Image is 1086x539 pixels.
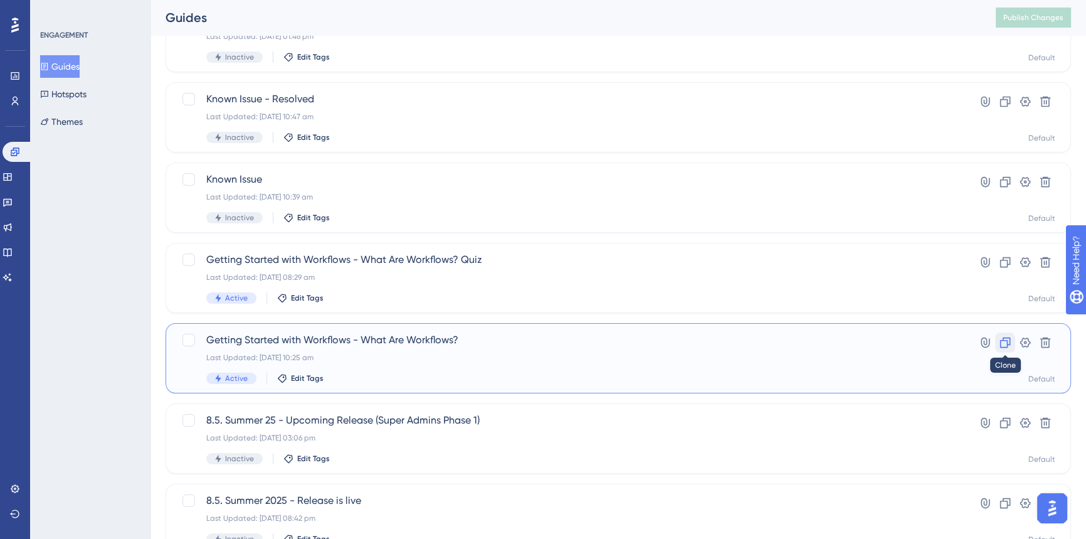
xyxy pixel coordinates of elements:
[61,16,150,28] p: Active in the last 15m
[225,132,254,142] span: Inactive
[283,52,330,62] button: Edit Tags
[40,30,88,40] div: ENGAGEMENT
[996,8,1071,28] button: Publish Changes
[166,9,964,26] div: Guides
[277,373,324,383] button: Edit Tags
[225,454,254,464] span: Inactive
[196,5,220,29] button: Home
[1028,454,1055,464] div: Default
[291,293,324,303] span: Edit Tags
[297,213,330,223] span: Edit Tags
[206,493,930,508] span: 8.5. Summer 2025 - Release is live
[40,110,83,133] button: Themes
[10,41,241,152] div: Jenna says…
[80,411,90,421] button: Start recording
[1033,489,1071,527] iframe: UserGuiding AI Assistant Launcher
[206,513,930,523] div: Last Updated: [DATE] 08:42 pm
[283,213,330,223] button: Edit Tags
[206,353,930,363] div: Last Updated: [DATE] 10:25 am
[20,369,196,393] div: Thank you for your patience and understanding!
[60,411,70,421] button: Upload attachment
[8,5,32,29] button: go back
[20,178,196,363] div: I'm so sorry that the issue is hampering your business to that extent. ​﻿ ﻿Your report has the hi...
[220,5,243,28] div: Close
[297,454,330,464] span: Edit Tags
[206,333,930,348] span: Getting Started with Workflows - What Are Workflows?
[225,293,248,303] span: Active
[10,152,241,411] div: Simay says…
[225,373,248,383] span: Active
[1028,213,1055,223] div: Default
[61,6,91,16] h1: Simay
[1028,374,1055,384] div: Default
[297,52,330,62] span: Edit Tags
[206,112,930,122] div: Last Updated: [DATE] 10:47 am
[297,132,330,142] span: Edit Tags
[40,411,50,421] button: Gif picker
[206,31,930,41] div: Last Updated: [DATE] 01:46 pm
[29,3,78,18] span: Need Help?
[225,52,254,62] span: Inactive
[11,385,240,406] textarea: Message…
[1028,133,1055,143] div: Default
[225,213,254,223] span: Inactive
[283,132,330,142] button: Edit Tags
[277,293,324,303] button: Edit Tags
[1028,294,1055,304] div: Default
[10,152,206,401] div: Hello,I'm so sorry that the issue is hampering your business to that extent.​ Your report has the...
[40,55,80,78] button: Guides
[19,411,29,421] button: Emoji picker
[206,192,930,202] div: Last Updated: [DATE] 10:39 am
[291,373,324,383] span: Edit Tags
[206,433,930,443] div: Last Updated: [DATE] 03:06 pm
[20,159,196,172] div: Hello,
[206,252,930,267] span: Getting Started with Workflows - What Are Workflows? Quiz
[206,172,930,187] span: Known Issue
[40,83,87,105] button: Hotspots
[55,48,231,134] div: Thanks! Do you have any SLAs that we can expect? We only have a short amount of time left on our ...
[206,272,930,282] div: Last Updated: [DATE] 08:29 am
[283,454,330,464] button: Edit Tags
[1028,53,1055,63] div: Default
[45,41,241,142] div: Thanks! Do you have any SLAs that we can expect? We only have a short amount of time left on our ...
[1003,13,1063,23] span: Publish Changes
[215,406,235,426] button: Send a message…
[206,413,930,428] span: 8.5. Summer 25 - Upcoming Release (Super Admins Phase 1)
[36,7,56,27] img: Profile image for Simay
[206,92,930,107] span: Known Issue - Resolved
